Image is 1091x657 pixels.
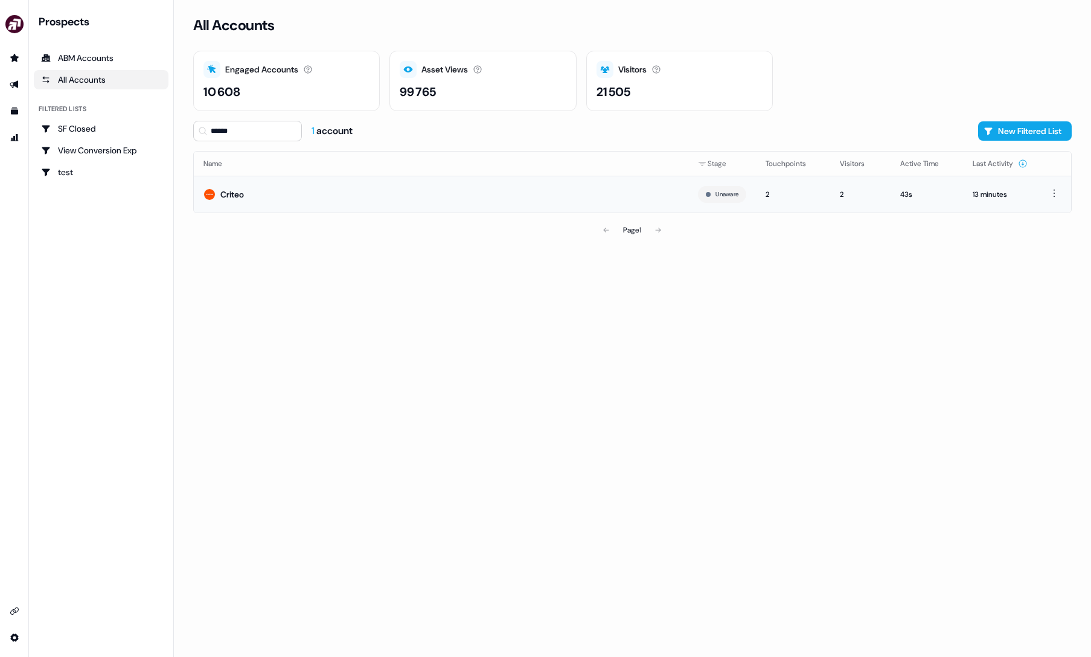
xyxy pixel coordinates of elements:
a: Go to integrations [5,601,24,621]
div: ABM Accounts [41,52,161,64]
a: Go to View Conversion Exp [34,141,168,160]
div: 43s [900,188,953,200]
a: All accounts [34,70,168,89]
span: 1 [312,124,316,137]
div: Stage [698,158,746,170]
div: Prospects [39,14,168,29]
div: 99 765 [400,83,436,101]
button: Unaware [715,189,738,200]
div: SF Closed [41,123,161,135]
h3: All Accounts [193,16,274,34]
div: Filtered lists [39,104,86,114]
a: Go to integrations [5,628,24,647]
div: 2 [840,188,881,200]
div: test [41,166,161,178]
div: All Accounts [41,74,161,86]
div: Criteo [220,188,244,200]
div: Engaged Accounts [225,63,298,76]
div: account [312,124,353,138]
div: 10 608 [203,83,240,101]
a: Go to templates [5,101,24,121]
a: Go to attribution [5,128,24,147]
div: Visitors [618,63,647,76]
div: View Conversion Exp [41,144,161,156]
div: Page 1 [623,224,641,236]
a: Go to SF Closed [34,119,168,138]
button: Last Activity [973,153,1028,175]
button: Visitors [840,153,879,175]
button: Touchpoints [766,153,821,175]
a: Go to test [34,162,168,182]
button: Active Time [900,153,953,175]
button: New Filtered List [978,121,1072,141]
a: Go to outbound experience [5,75,24,94]
a: ABM Accounts [34,48,168,68]
a: Go to prospects [5,48,24,68]
div: 21 505 [597,83,630,101]
div: Asset Views [421,63,468,76]
div: 2 [766,188,821,200]
div: 13 minutes [973,188,1028,200]
th: Name [194,152,688,176]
